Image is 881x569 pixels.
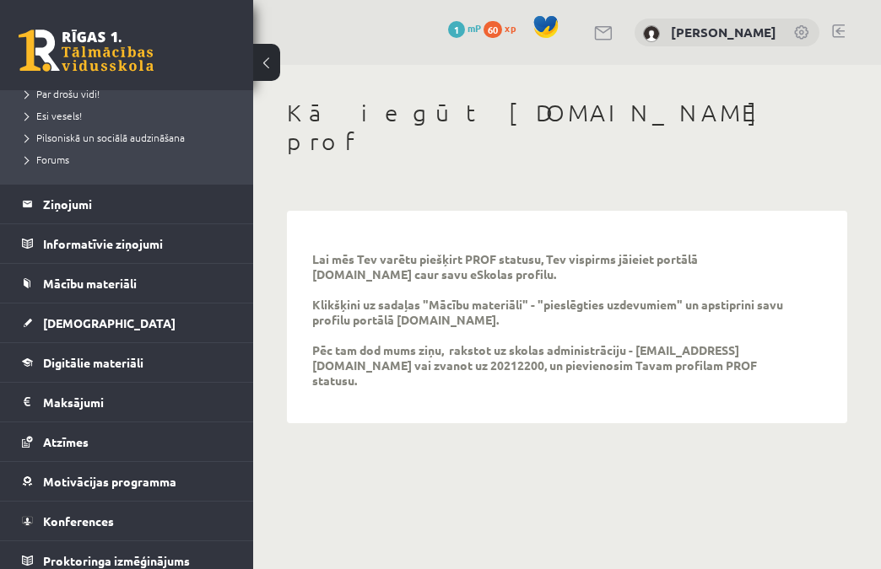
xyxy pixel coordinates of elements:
[448,21,465,38] span: 1
[43,383,232,421] legend: Maksājumi
[22,264,232,303] a: Mācību materiāli
[25,109,82,122] span: Esi vesels!
[43,224,232,263] legend: Informatīvie ziņojumi
[287,99,847,155] h1: Kā iegūt [DOMAIN_NAME] prof
[484,21,502,38] span: 60
[671,24,776,40] a: [PERSON_NAME]
[22,303,232,342] a: [DEMOGRAPHIC_DATA]
[25,86,236,101] a: Par drošu vidi!
[43,355,143,370] span: Digitālie materiāli
[22,343,232,382] a: Digitālie materiāli
[22,422,232,461] a: Atzīmes
[43,276,137,291] span: Mācību materiāli
[22,462,232,501] a: Motivācijas programma
[25,87,100,100] span: Par drošu vidi!
[43,553,190,568] span: Proktoringa izmēģinājums
[43,474,176,489] span: Motivācijas programma
[484,21,524,35] a: 60 xp
[22,502,232,540] a: Konferences
[25,152,236,167] a: Forums
[43,513,114,529] span: Konferences
[43,434,89,449] span: Atzīmes
[505,21,516,35] span: xp
[19,30,154,72] a: Rīgas 1. Tālmācības vidusskola
[448,21,481,35] a: 1 mP
[25,108,236,123] a: Esi vesels!
[468,21,481,35] span: mP
[43,185,232,223] legend: Ziņojumi
[22,224,232,263] a: Informatīvie ziņojumi
[25,153,69,166] span: Forums
[25,130,236,145] a: Pilsoniskā un sociālā audzināšana
[312,251,797,388] p: Lai mēs Tev varētu piešķirt PROF statusu, Tev vispirms jāieiet portālā [DOMAIN_NAME] caur savu eS...
[643,25,660,42] img: Līva Amanda Zvīne
[25,131,185,144] span: Pilsoniskā un sociālā audzināšana
[22,185,232,223] a: Ziņojumi
[43,315,176,330] span: [DEMOGRAPHIC_DATA]
[22,383,232,421] a: Maksājumi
